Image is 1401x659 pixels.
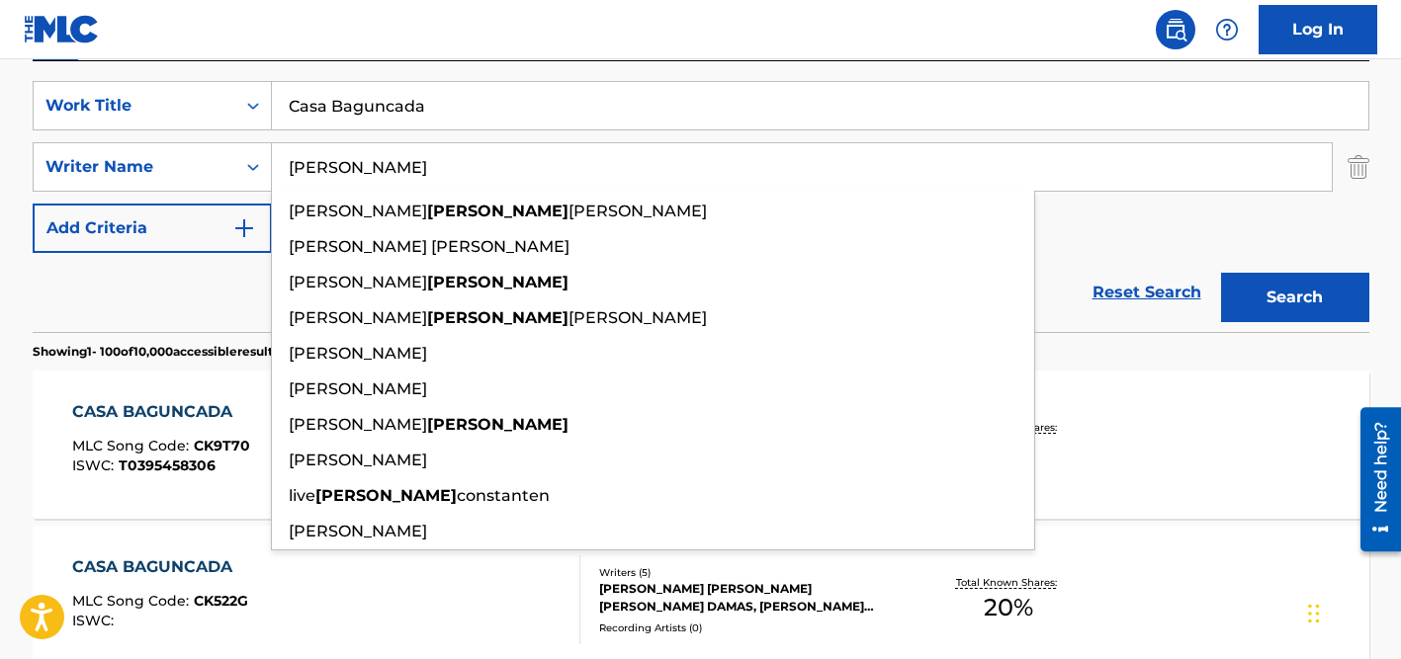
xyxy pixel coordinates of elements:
[72,612,119,629] span: ISWC :
[1302,564,1401,659] iframe: Chat Widget
[33,204,272,253] button: Add Criteria
[1207,10,1247,49] div: Help
[194,437,250,454] span: CK9T70
[569,202,707,220] span: [PERSON_NAME]
[33,343,361,361] p: Showing 1 - 100 of 10,000 accessible results (Total 20,440 )
[427,273,569,291] strong: [PERSON_NAME]
[984,590,1033,625] span: 20 %
[1308,584,1320,643] div: Drag
[427,202,569,220] strong: [PERSON_NAME]
[289,522,427,540] span: [PERSON_NAME]
[1259,5,1377,54] a: Log In
[72,555,248,579] div: CASA BAGUNCADA
[72,592,194,610] span: MLC Song Code :
[194,592,248,610] span: CK522G
[119,456,216,474] span: T0395458306
[72,456,119,474] span: ISWC :
[289,451,427,469] span: [PERSON_NAME]
[289,308,427,327] span: [PERSON_NAME]
[72,437,194,454] span: MLC Song Code :
[956,575,1062,590] p: Total Known Shares:
[1215,18,1239,41] img: help
[289,273,427,291] span: [PERSON_NAME]
[289,415,427,434] span: [PERSON_NAME]
[1083,271,1211,314] a: Reset Search
[599,620,898,635] div: Recording Artists ( 0 )
[1164,18,1187,41] img: search
[45,94,223,118] div: Work Title
[33,81,1369,332] form: Search Form
[45,155,223,179] div: Writer Name
[232,216,256,240] img: 9d2ae6d4665cec9f34b9.svg
[1221,273,1369,322] button: Search
[289,486,315,505] span: live
[289,344,427,363] span: [PERSON_NAME]
[599,580,898,616] div: [PERSON_NAME] [PERSON_NAME] [PERSON_NAME] DAMAS, [PERSON_NAME] [PERSON_NAME], [PERSON_NAME] CANTA...
[289,237,569,256] span: [PERSON_NAME] [PERSON_NAME]
[24,15,100,43] img: MLC Logo
[1348,142,1369,192] img: Delete Criterion
[569,308,707,327] span: [PERSON_NAME]
[427,308,569,327] strong: [PERSON_NAME]
[427,415,569,434] strong: [PERSON_NAME]
[1346,399,1401,558] iframe: Resource Center
[457,486,550,505] span: constanten
[72,400,250,424] div: CASA BAGUNCADA
[599,565,898,580] div: Writers ( 5 )
[315,486,457,505] strong: [PERSON_NAME]
[289,202,427,220] span: [PERSON_NAME]
[1156,10,1195,49] a: Public Search
[289,379,427,398] span: [PERSON_NAME]
[33,371,1369,519] a: CASA BAGUNCADAMLC Song Code:CK9T70ISWC:T0395458306Writers (1)[PERSON_NAME]Recording Artists (0)To...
